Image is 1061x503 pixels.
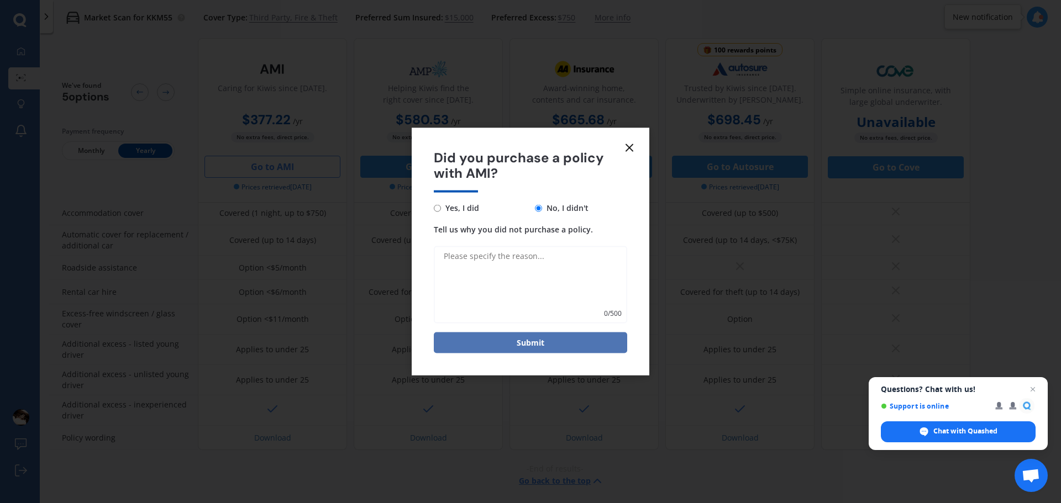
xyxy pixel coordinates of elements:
[434,224,593,235] span: Tell us why you did not purchase a policy.
[881,402,988,410] span: Support is online
[535,204,542,211] input: No, I didn't
[933,426,997,436] span: Chat with Quashed
[542,202,589,215] span: No, I didn't
[881,421,1036,442] span: Chat with Quashed
[1015,459,1048,492] a: Open chat
[434,204,441,211] input: Yes, I did
[604,308,622,319] span: 0 / 500
[434,150,627,182] span: Did you purchase a policy with AMI?
[441,202,479,215] span: Yes, I did
[434,332,627,353] button: Submit
[881,385,1036,394] span: Questions? Chat with us!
